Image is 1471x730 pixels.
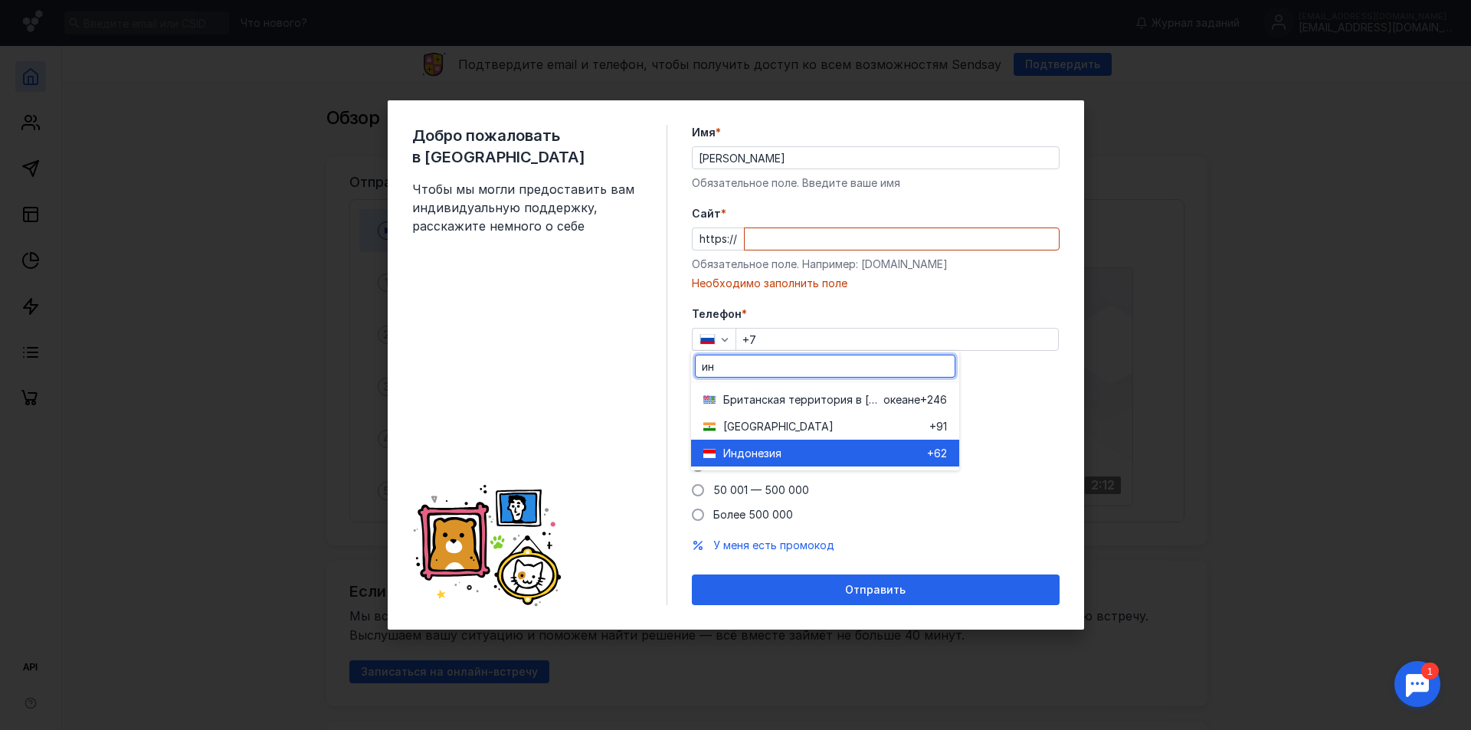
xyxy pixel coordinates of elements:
input: Поиск [696,355,955,377]
span: 50 001 — 500 000 [713,483,809,496]
button: У меня есть промокод [713,538,834,553]
span: Чтобы мы могли предоставить вам индивидуальную поддержку, расскажите немного о себе [412,180,642,235]
span: Более 500 000 [713,508,793,521]
span: Отправить [845,584,906,597]
button: Отправить [692,575,1060,605]
span: Cайт [692,206,721,221]
span: океане [883,392,920,408]
div: Необходимо заполнить поле [692,276,1060,291]
div: grid [691,382,959,470]
span: Индонези [723,446,775,461]
span: Британская территория в [GEOGRAPHIC_DATA] [723,392,883,408]
div: Обязательное поле. Введите ваше имя [692,175,1060,191]
span: Добро пожаловать в [GEOGRAPHIC_DATA] [412,125,642,168]
button: [GEOGRAPHIC_DATA]+91 [691,413,959,440]
span: я [775,446,781,461]
button: Британская территория в [GEOGRAPHIC_DATA]океане+246 [691,386,959,413]
span: +246 [920,392,947,408]
span: Имя [692,125,716,140]
span: Телефон [692,306,742,322]
span: [GEOGRAPHIC_DATA] [723,419,834,434]
span: +62 [927,446,947,461]
div: Обязательное поле. Например: [DOMAIN_NAME] [692,257,1060,272]
span: У меня есть промокод [713,538,834,552]
div: 1 [34,9,52,26]
button: Индонезия+62 [691,440,959,466]
span: +91 [929,419,947,434]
